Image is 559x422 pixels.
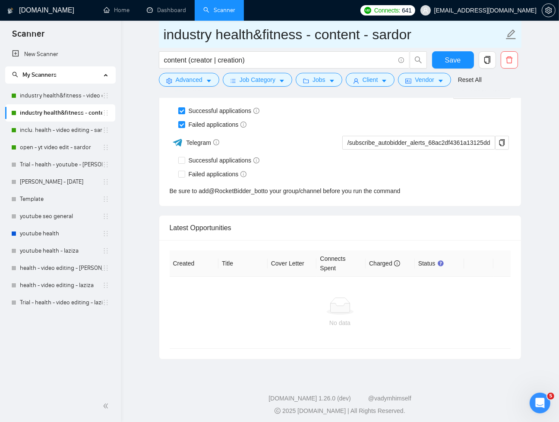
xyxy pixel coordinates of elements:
[369,260,400,267] span: Charged
[5,225,115,242] li: youtube health
[102,127,109,134] span: holder
[170,186,511,196] div: Be sure to add to your group/channel before you run the command
[405,78,411,84] span: idcard
[172,137,183,148] img: ww3wtPAAAAAElFTkSuQmCC
[438,78,444,84] span: caret-down
[5,156,115,173] li: Trial - health - youtube - sardor
[5,87,115,104] li: industry health&fitness - video editing - sardor
[394,260,400,266] span: info-circle
[20,173,102,191] a: [PERSON_NAME] - [DATE]
[398,73,451,87] button: idcardVendorcaret-down
[166,78,172,84] span: setting
[176,75,202,84] span: Advanced
[7,4,13,18] img: logo
[364,7,371,14] img: upwork-logo.png
[313,75,325,84] span: Jobs
[213,139,219,145] span: info-circle
[203,6,235,14] a: searchScanner
[240,171,246,177] span: info-circle
[159,73,219,87] button: settingAdvancedcaret-down
[102,178,109,185] span: holder
[479,56,496,64] span: copy
[5,173,115,191] li: Alex - Aug 19
[415,75,434,84] span: Vendor
[253,108,259,114] span: info-circle
[374,6,400,15] span: Connects:
[496,139,508,146] span: copy
[164,55,395,66] input: Search Freelance Jobs...
[103,402,111,410] span: double-left
[102,299,109,306] span: holder
[5,259,115,277] li: health - video editing - sardor
[458,75,482,84] a: Reset All
[530,393,550,413] iframe: Intercom live chat
[20,156,102,173] a: Trial - health - youtube - [PERSON_NAME]
[275,408,281,414] span: copyright
[410,56,426,64] span: search
[102,196,109,203] span: holder
[12,71,57,78] span: My Scanners
[5,242,115,259] li: youtube health - laziza
[20,208,102,225] a: youtube seo general
[5,104,115,122] li: industry health&fitness - content - sardor
[501,56,518,64] span: delete
[186,139,219,146] span: Telegram
[12,72,18,78] span: search
[5,122,115,139] li: inclu. health - video editing - sardor
[253,157,259,163] span: info-circle
[170,216,511,240] div: Latest Opportunities
[12,46,108,63] a: New Scanner
[185,169,250,179] span: Failed applications
[218,250,268,277] th: Title
[20,277,102,294] a: health - video editing - laziza
[185,156,263,165] span: Successful applications
[20,87,102,104] a: industry health&fitness - video editing - sardor
[185,120,250,129] span: Failed applications
[206,78,212,84] span: caret-down
[185,106,263,116] span: Successful applications
[5,46,115,63] li: New Scanner
[279,78,285,84] span: caret-down
[296,73,342,87] button: folderJobscaret-down
[5,139,115,156] li: open - yt video edit - sardor
[5,191,115,208] li: Template
[316,250,366,277] th: Connects Spent
[102,230,109,237] span: holder
[5,294,115,311] li: Trial - health - video editing - laziza
[102,282,109,289] span: holder
[410,51,427,69] button: search
[20,122,102,139] a: inclu. health - video editing - sardor
[102,213,109,220] span: holder
[346,73,395,87] button: userClientcaret-down
[20,139,102,156] a: open - yt video edit - sardor
[20,242,102,259] a: youtube health - laziza
[223,73,292,87] button: barsJob Categorycaret-down
[102,144,109,151] span: holder
[402,6,411,15] span: 641
[20,294,102,311] a: Trial - health - video editing - laziza
[240,122,246,128] span: info-circle
[177,318,504,328] div: No data
[368,395,411,402] a: @vadymhimself
[542,7,556,14] a: setting
[542,3,556,17] button: setting
[303,78,309,84] span: folder
[445,55,461,66] span: Save
[423,7,429,13] span: user
[505,29,517,40] span: edit
[170,250,219,277] th: Created
[353,78,359,84] span: user
[102,109,109,116] span: holder
[20,191,102,208] a: Template
[5,208,115,225] li: youtube seo general
[363,75,378,84] span: Client
[381,78,387,84] span: caret-down
[20,104,102,122] a: industry health&fitness - content - sardor
[268,395,351,402] a: [DOMAIN_NAME] 1.26.0 (dev)
[437,259,445,267] div: Tooltip anchor
[164,24,504,45] input: Scanner name...
[20,225,102,242] a: youtube health
[415,250,464,277] th: Status
[22,71,57,78] span: My Scanners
